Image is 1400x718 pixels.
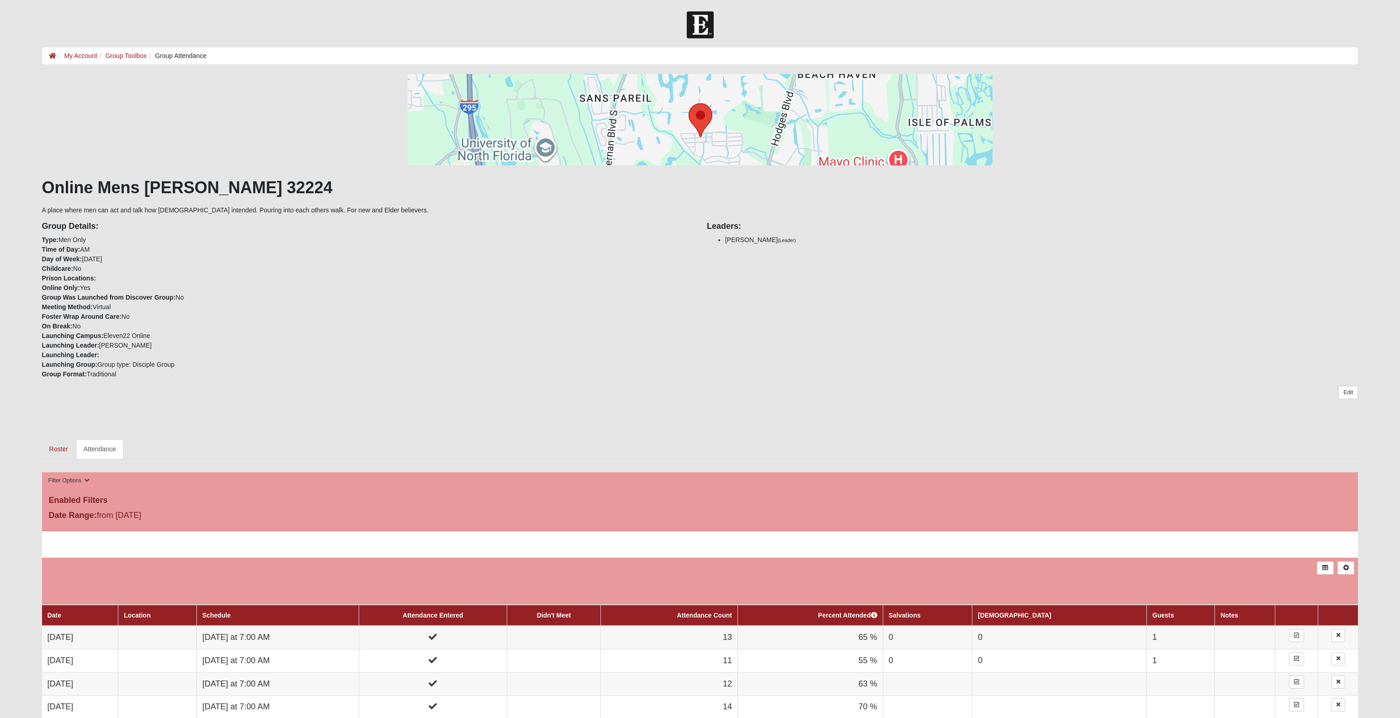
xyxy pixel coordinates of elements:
[106,52,147,59] a: Group Toolbox
[196,626,359,649] td: [DATE] at 7:00 AM
[707,222,1358,232] h4: Leaders:
[42,626,118,649] td: [DATE]
[42,322,73,330] strong: On Break:
[48,612,61,619] a: Date
[42,439,75,459] a: Roster
[42,370,87,378] strong: Group Format:
[1331,629,1345,642] a: Delete
[1147,626,1215,649] td: 1
[677,612,732,619] a: Attendance Count
[42,649,118,672] td: [DATE]
[883,605,972,626] th: Salvations
[42,303,93,311] strong: Meeting Method:
[42,351,99,359] strong: Launching Leader:
[818,612,877,619] a: Percent Attended
[42,284,80,291] strong: Online Only:
[1220,612,1238,619] a: Notes
[1338,386,1358,399] a: Edit
[737,626,883,649] td: 65 %
[42,265,73,272] strong: Childcare:
[601,649,738,672] td: 11
[737,649,883,672] td: 55 %
[76,439,123,459] a: Attendance
[1337,561,1354,575] a: Alt+N
[49,496,1352,506] h4: Enabled Filters
[42,255,82,263] strong: Day of Week:
[202,612,231,619] a: Schedule
[1289,629,1304,642] a: Enter Attendance
[49,509,97,522] label: Date Range:
[403,612,463,619] a: Attendance Entered
[42,332,104,339] strong: Launching Campus:
[196,672,359,696] td: [DATE] at 7:00 AM
[46,476,93,486] button: Filter Options
[42,222,693,232] h4: Group Details:
[725,235,1358,245] li: [PERSON_NAME]
[42,275,96,282] strong: Prison Locations:
[1147,649,1215,672] td: 1
[42,672,118,696] td: [DATE]
[1289,698,1304,712] a: Enter Attendance
[124,612,150,619] a: Location
[1331,698,1345,712] a: Delete
[1147,605,1215,626] th: Guests
[1331,652,1345,665] a: Delete
[1331,676,1345,689] a: Delete
[42,178,1358,197] h1: Online Mens [PERSON_NAME] 32224
[42,74,1358,459] div: A place where men can act and talk how [DEMOGRAPHIC_DATA] intended. Pouring into each others walk...
[42,361,97,368] strong: Launching Group:
[972,626,1147,649] td: 0
[64,52,97,59] a: My Account
[42,294,176,301] strong: Group Was Launched from Discover Group:
[1317,561,1334,575] a: Export to Excel
[601,672,738,696] td: 12
[42,236,58,243] strong: Type:
[883,626,972,649] td: 0
[1289,652,1304,665] a: Enter Attendance
[972,649,1147,672] td: 0
[883,649,972,672] td: 0
[42,313,122,320] strong: Foster Wrap Around Care:
[1289,676,1304,689] a: Enter Attendance
[42,342,99,349] strong: Launching Leader:
[601,626,738,649] td: 13
[778,238,796,243] small: (Leader)
[42,509,481,524] div: from [DATE]
[42,246,80,253] strong: Time of Day:
[687,11,714,38] img: Church of Eleven22 Logo
[737,672,883,696] td: 63 %
[537,612,571,619] a: Didn't Meet
[972,605,1147,626] th: [DEMOGRAPHIC_DATA]
[196,649,359,672] td: [DATE] at 7:00 AM
[35,215,700,379] div: Men Only AM [DATE] No Yes No Virtual No No Eleven22 Online [PERSON_NAME] Group type: Disciple Gro...
[147,51,207,61] li: Group Attendance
